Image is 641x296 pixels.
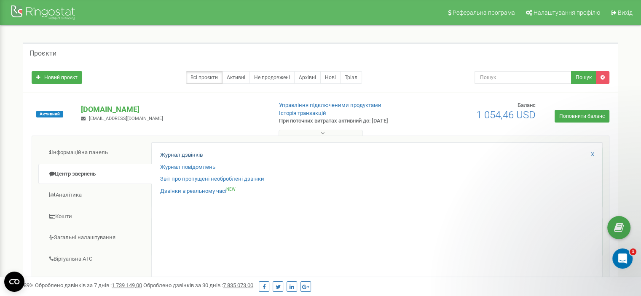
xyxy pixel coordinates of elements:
a: Всі проєкти [186,71,223,84]
span: [EMAIL_ADDRESS][DOMAIN_NAME] [89,116,163,121]
a: Наскрізна аналітика [38,270,152,291]
a: Центр звернень [38,164,152,184]
span: Баланс [518,102,536,108]
a: Журнал повідомлень [160,163,215,171]
a: Інформаційна панель [38,142,152,163]
a: Активні [222,71,250,84]
span: Реферальна програма [453,9,515,16]
span: Оброблено дзвінків за 7 днів : [35,282,142,288]
button: Open CMP widget [4,272,24,292]
a: Журнал дзвінків [160,151,203,159]
span: Вихід [618,9,633,16]
a: Не продовжені [249,71,295,84]
a: Кошти [38,206,152,227]
span: Налаштування профілю [534,9,600,16]
u: 7 835 073,00 [223,282,253,288]
a: Управління підключеними продуктами [279,102,381,108]
h5: Проєкти [30,50,56,57]
a: Віртуальна АТС [38,249,152,269]
input: Пошук [475,71,571,84]
a: Звіт про пропущені необроблені дзвінки [160,175,264,183]
a: Тріал [340,71,362,84]
sup: NEW [226,187,236,192]
a: Аналiтика [38,185,152,205]
span: Оброблено дзвінків за 30 днів : [143,282,253,288]
u: 1 739 149,00 [112,282,142,288]
span: 1 054,46 USD [476,109,536,121]
a: X [591,151,594,159]
a: Новий проєкт [32,71,82,84]
a: Поповнити баланс [555,110,609,123]
iframe: Intercom live chat [612,248,633,269]
a: Історія транзакцій [279,110,326,116]
a: Дзвінки в реальному часіNEW [160,187,236,195]
a: Нові [320,71,341,84]
span: Активний [36,111,63,117]
span: 1 [630,248,636,255]
a: Загальні налаштування [38,227,152,248]
button: Пошук [571,71,596,84]
p: При поточних витратах активний до: [DATE] [279,117,414,125]
a: Архівні [294,71,321,84]
p: [DOMAIN_NAME] [81,104,265,115]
